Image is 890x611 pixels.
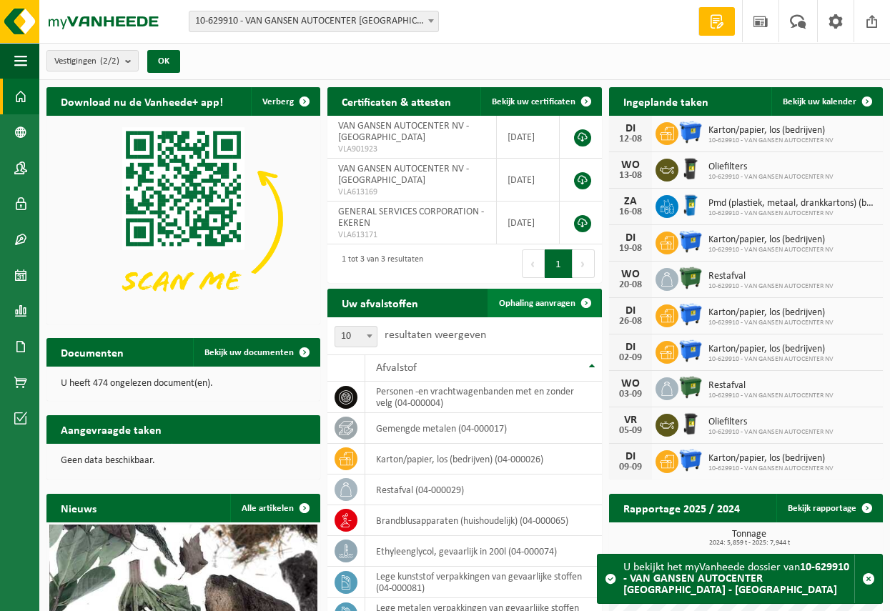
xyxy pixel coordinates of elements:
[678,302,703,327] img: WB-1100-HPE-BE-01
[338,187,485,198] span: VLA613169
[616,451,645,462] div: DI
[616,414,645,426] div: VR
[708,392,834,400] span: 10-629910 - VAN GANSEN AUTOCENTER NV
[61,379,306,389] p: U heeft 474 ongelezen document(en).
[46,494,111,522] h2: Nieuws
[54,51,119,72] span: Vestigingen
[678,375,703,399] img: WB-1100-HPE-GN-01
[385,329,486,341] label: resultaten weergeven
[678,157,703,181] img: WB-0240-HPE-BK-01
[678,266,703,290] img: WB-1100-HPE-GN-01
[616,171,645,181] div: 13-08
[609,494,754,522] h2: Rapportage 2025 / 2024
[365,382,601,413] td: personen -en vrachtwagenbanden met en zonder velg (04-000004)
[46,415,176,443] h2: Aangevraagde taken
[678,120,703,144] img: WB-1100-HPE-BE-01
[46,87,237,115] h2: Download nu de Vanheede+ app!
[616,134,645,144] div: 12-08
[327,289,432,317] h2: Uw afvalstoffen
[708,173,834,182] span: 10-629910 - VAN GANSEN AUTOCENTER NV
[616,530,883,547] h3: Tonnage
[678,229,703,254] img: WB-1100-HPE-BE-01
[365,444,601,475] td: karton/papier, los (bedrijven) (04-000026)
[376,362,417,374] span: Afvalstof
[708,319,834,327] span: 10-629910 - VAN GANSEN AUTOCENTER NV
[616,207,645,217] div: 16-08
[708,417,834,428] span: Oliefilters
[623,555,854,603] div: U bekijkt het myVanheede dossier van
[616,540,883,547] span: 2024: 5,859 t - 2025: 7,944 t
[46,338,138,366] h2: Documenten
[338,121,469,143] span: VAN GANSEN AUTOCENTER NV - [GEOGRAPHIC_DATA]
[480,87,600,116] a: Bekijk uw certificaten
[522,249,545,278] button: Previous
[61,456,306,466] p: Geen data beschikbaar.
[46,116,320,322] img: Download de VHEPlus App
[616,305,645,317] div: DI
[708,209,876,218] span: 10-629910 - VAN GANSEN AUTOCENTER NV
[678,448,703,472] img: WB-1100-HPE-BE-01
[771,87,881,116] a: Bekijk uw kalender
[365,475,601,505] td: restafval (04-000029)
[708,271,834,282] span: Restafval
[708,465,834,473] span: 10-629910 - VAN GANSEN AUTOCENTER NV
[204,348,294,357] span: Bekijk uw documenten
[616,426,645,436] div: 05-09
[616,353,645,363] div: 02-09
[335,248,423,279] div: 1 tot 3 van 3 resultaten
[678,193,703,217] img: WB-0240-HPE-BE-01
[338,207,484,229] span: GENERAL SERVICES CORPORATION - EKEREN
[616,269,645,280] div: WO
[365,505,601,536] td: brandblusapparaten (huishoudelijk) (04-000065)
[497,202,559,244] td: [DATE]
[708,162,834,173] span: Oliefilters
[616,196,645,207] div: ZA
[708,428,834,437] span: 10-629910 - VAN GANSEN AUTOCENTER NV
[497,159,559,202] td: [DATE]
[616,389,645,399] div: 03-09
[708,136,834,145] span: 10-629910 - VAN GANSEN AUTOCENTER NV
[616,244,645,254] div: 19-08
[545,249,573,278] button: 1
[616,232,645,244] div: DI
[147,50,180,73] button: OK
[616,317,645,327] div: 26-08
[193,338,319,367] a: Bekijk uw documenten
[708,307,834,319] span: Karton/papier, los (bedrijven)
[616,280,645,290] div: 20-08
[335,327,377,347] span: 10
[616,123,645,134] div: DI
[327,87,465,115] h2: Certificaten & attesten
[46,50,139,71] button: Vestigingen(2/2)
[338,144,485,155] span: VLA901923
[100,56,119,66] count: (2/2)
[365,567,601,598] td: lege kunststof verpakkingen van gevaarlijke stoffen (04-000081)
[708,380,834,392] span: Restafval
[616,462,645,472] div: 09-09
[708,344,834,355] span: Karton/papier, los (bedrijven)
[708,282,834,291] span: 10-629910 - VAN GANSEN AUTOCENTER NV
[492,97,575,106] span: Bekijk uw certificaten
[189,11,439,32] span: 10-629910 - VAN GANSEN AUTOCENTER NV - ANTWERPEN
[616,159,645,171] div: WO
[678,412,703,436] img: WB-0240-HPE-BK-01
[783,97,856,106] span: Bekijk uw kalender
[708,453,834,465] span: Karton/papier, los (bedrijven)
[262,97,294,106] span: Verberg
[708,198,876,209] span: Pmd (plastiek, metaal, drankkartons) (bedrijven)
[338,229,485,241] span: VLA613171
[497,116,559,159] td: [DATE]
[230,494,319,522] a: Alle artikelen
[338,164,469,186] span: VAN GANSEN AUTOCENTER NV - [GEOGRAPHIC_DATA]
[609,87,723,115] h2: Ingeplande taken
[708,246,834,254] span: 10-629910 - VAN GANSEN AUTOCENTER NV
[678,339,703,363] img: WB-1100-HPE-BE-01
[573,249,595,278] button: Next
[488,289,600,317] a: Ophaling aanvragen
[365,536,601,567] td: ethyleenglycol, gevaarlijk in 200l (04-000074)
[708,355,834,364] span: 10-629910 - VAN GANSEN AUTOCENTER NV
[623,562,849,596] strong: 10-629910 - VAN GANSEN AUTOCENTER [GEOGRAPHIC_DATA] - [GEOGRAPHIC_DATA]
[616,342,645,353] div: DI
[499,299,575,308] span: Ophaling aanvragen
[708,125,834,136] span: Karton/papier, los (bedrijven)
